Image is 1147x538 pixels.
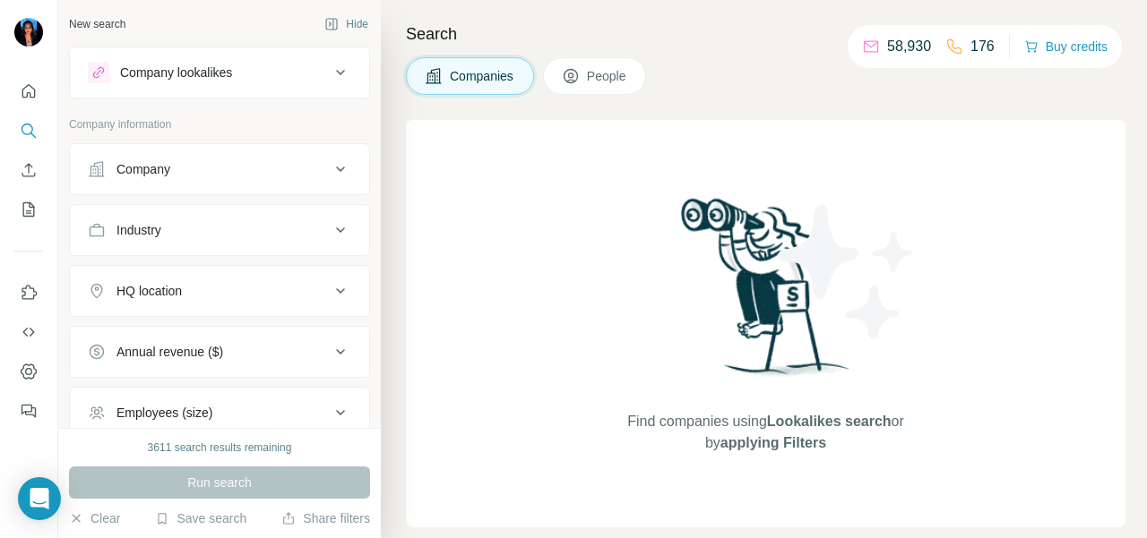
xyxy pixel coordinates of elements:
[14,75,43,107] button: Quick start
[69,16,125,32] div: New search
[116,404,212,422] div: Employees (size)
[14,193,43,226] button: My lists
[970,36,995,57] p: 176
[70,330,369,373] button: Annual revenue ($)
[14,154,43,186] button: Enrich CSV
[69,509,120,527] button: Clear
[70,209,369,252] button: Industry
[406,21,1125,47] h4: Search
[766,192,927,353] img: Surfe Illustration - Stars
[116,160,170,178] div: Company
[450,67,515,85] span: Companies
[69,116,370,132] p: Company information
[14,316,43,348] button: Use Surfe API
[70,269,369,312] button: HQ location
[155,509,246,527] button: Save search
[312,11,381,38] button: Hide
[116,282,182,300] div: HQ location
[14,277,43,309] button: Use Surfe on LinkedIn
[70,148,369,191] button: Company
[281,509,370,527] button: Share filters
[18,477,61,520] div: Open Intercom Messenger
[14,115,43,147] button: Search
[587,67,628,85] span: People
[720,435,826,450] span: applying Filters
[70,51,369,94] button: Company lookalikes
[14,395,43,427] button: Feedback
[767,414,892,429] span: Lookalikes search
[1024,34,1108,59] button: Buy credits
[14,18,43,47] img: Avatar
[116,221,161,239] div: Industry
[148,440,292,456] div: 3611 search results remaining
[116,343,223,361] div: Annual revenue ($)
[70,391,369,434] button: Employees (size)
[14,355,43,388] button: Dashboard
[887,36,931,57] p: 58,930
[120,64,232,81] div: Company lookalikes
[673,193,859,393] img: Surfe Illustration - Woman searching with binoculars
[622,411,909,454] span: Find companies using or by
